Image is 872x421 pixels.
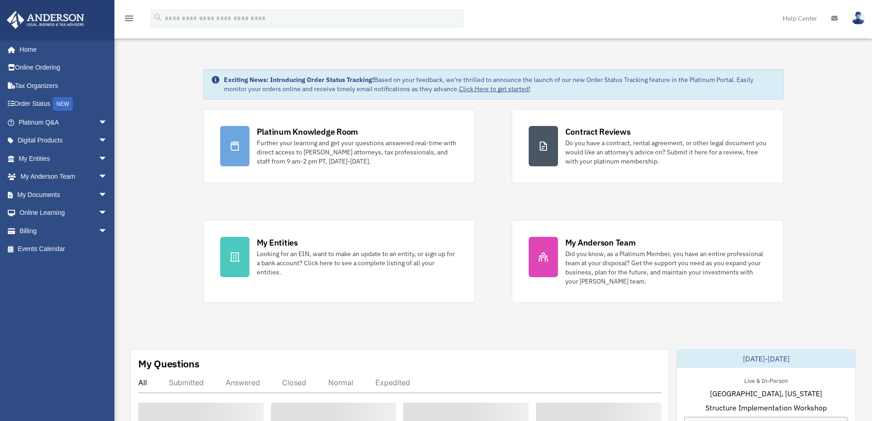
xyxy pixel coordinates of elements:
span: arrow_drop_down [98,204,117,223]
img: Anderson Advisors Platinum Portal [4,11,87,29]
div: Platinum Knowledge Room [257,126,358,137]
div: My Questions [138,357,200,371]
span: arrow_drop_down [98,168,117,186]
a: menu [124,16,135,24]
a: Platinum Q&Aarrow_drop_down [6,113,121,131]
a: Digital Productsarrow_drop_down [6,131,121,150]
a: Billingarrow_drop_down [6,222,121,240]
span: arrow_drop_down [98,222,117,241]
span: arrow_drop_down [98,113,117,132]
a: Events Calendar [6,240,121,258]
a: Tax Organizers [6,77,121,95]
div: Contract Reviews [565,126,631,137]
a: Online Learningarrow_drop_down [6,204,121,222]
div: Answered [226,378,260,387]
div: Further your learning and get your questions answered real-time with direct access to [PERSON_NAM... [257,138,458,166]
strong: Exciting News: Introducing Order Status Tracking! [224,76,374,84]
span: arrow_drop_down [98,186,117,204]
a: Platinum Knowledge Room Further your learning and get your questions answered real-time with dire... [203,109,475,183]
a: My Documentsarrow_drop_down [6,186,121,204]
a: Click Here to get started! [459,85,531,93]
div: My Anderson Team [565,237,636,248]
div: My Entities [257,237,298,248]
i: search [153,12,163,22]
div: Looking for an EIN, want to make an update to an entity, or sign up for a bank account? Click her... [257,249,458,277]
span: arrow_drop_down [98,149,117,168]
div: Expedited [375,378,410,387]
div: Do you have a contract, rental agreement, or other legal document you would like an attorney's ad... [565,138,767,166]
i: menu [124,13,135,24]
div: Normal [328,378,353,387]
div: All [138,378,147,387]
div: Closed [282,378,306,387]
div: Based on your feedback, we're thrilled to announce the launch of our new Order Status Tracking fe... [224,75,776,93]
span: arrow_drop_down [98,131,117,150]
a: Online Ordering [6,59,121,77]
span: [GEOGRAPHIC_DATA], [US_STATE] [710,388,822,399]
div: Live & In-Person [737,375,795,385]
a: Order StatusNEW [6,95,121,114]
span: Structure Implementation Workshop [705,402,827,413]
a: My Anderson Team Did you know, as a Platinum Member, you have an entire professional team at your... [512,220,784,303]
div: Did you know, as a Platinum Member, you have an entire professional team at your disposal? Get th... [565,249,767,286]
a: Contract Reviews Do you have a contract, rental agreement, or other legal document you would like... [512,109,784,183]
img: User Pic [851,11,865,25]
div: [DATE]-[DATE] [677,350,856,368]
a: My Entitiesarrow_drop_down [6,149,121,168]
a: Home [6,40,117,59]
a: My Anderson Teamarrow_drop_down [6,168,121,186]
div: Submitted [169,378,204,387]
a: My Entities Looking for an EIN, want to make an update to an entity, or sign up for a bank accoun... [203,220,475,303]
div: NEW [53,97,73,111]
